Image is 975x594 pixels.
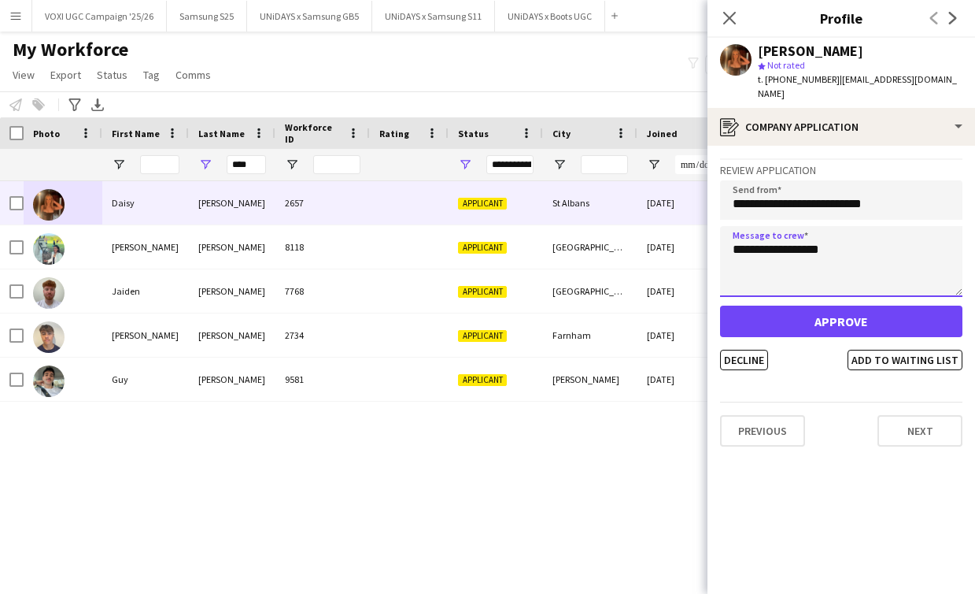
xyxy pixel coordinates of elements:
div: [DATE] [637,314,732,357]
input: Joined Filter Input [675,155,722,174]
div: [DATE] [637,358,732,401]
input: Workforce ID Filter Input [313,155,360,174]
button: Approve [720,306,962,337]
button: Open Filter Menu [285,158,299,172]
div: [PERSON_NAME] [543,358,637,401]
button: Previous [720,415,805,447]
a: View [6,65,41,85]
img: Georgie Herrling [33,233,65,265]
div: [PERSON_NAME] [102,225,189,269]
div: 9581 [275,358,370,401]
span: City [552,128,571,139]
button: Next [877,415,962,447]
span: t. [PHONE_NUMBER] [758,73,840,85]
a: Comms [169,65,217,85]
div: Company application [707,108,975,146]
div: Daisy [102,181,189,225]
span: Status [97,68,127,82]
img: Guy Sherry [33,366,65,397]
span: Applicant [458,242,507,254]
div: [PERSON_NAME] [189,358,275,401]
span: Applicant [458,330,507,342]
button: UNiDAYS x Samsung S11 [372,1,495,32]
span: Applicant [458,198,507,210]
button: Open Filter Menu [552,158,567,172]
button: Open Filter Menu [198,158,212,172]
button: UNiDAYS x Samsung GB5 [247,1,372,32]
span: Workforce ID [285,121,342,145]
input: City Filter Input [581,155,628,174]
div: [PERSON_NAME] [189,181,275,225]
div: 2734 [275,314,370,357]
span: Rating [379,128,409,139]
div: [PERSON_NAME] [189,225,275,269]
h3: Profile [707,8,975,28]
app-action-btn: Advanced filters [65,95,84,114]
span: Photo [33,128,60,139]
h3: Review Application [720,163,962,177]
div: 7768 [275,269,370,313]
div: 8118 [275,225,370,269]
div: Guy [102,358,189,401]
span: Comms [175,68,211,82]
div: [GEOGRAPHIC_DATA] [543,269,637,313]
div: [PERSON_NAME] [102,314,189,357]
button: Open Filter Menu [458,158,472,172]
button: Everyone9,755 [705,55,784,74]
div: [PERSON_NAME] [189,314,275,357]
a: Status [90,65,134,85]
span: Export [50,68,81,82]
button: Open Filter Menu [647,158,661,172]
span: Tag [143,68,160,82]
div: [PERSON_NAME] [189,269,275,313]
div: [DATE] [637,225,732,269]
img: Daisy Herron [33,189,65,221]
span: View [13,68,35,82]
span: First Name [112,128,160,139]
button: Decline [720,350,768,370]
app-action-btn: Export XLSX [88,95,107,114]
span: Last Name [198,128,245,139]
button: VOXI UGC Campaign '25/26 [32,1,167,32]
div: [DATE] [637,181,732,225]
div: [DATE] [637,269,732,313]
span: Applicant [458,286,507,298]
span: Joined [647,128,678,139]
span: Status [458,128,489,139]
img: Luca Luca Herrera [33,321,65,353]
img: Jaiden Herrington [33,277,65,309]
span: Applicant [458,374,507,386]
input: Last Name Filter Input [227,155,266,174]
button: Add to waiting list [848,350,962,370]
div: 2657 [275,181,370,225]
div: Farnham [543,314,637,357]
a: Export [44,65,87,85]
div: [GEOGRAPHIC_DATA] [543,225,637,269]
button: Open Filter Menu [112,158,126,172]
button: Samsung S25 [167,1,247,32]
span: | [EMAIL_ADDRESS][DOMAIN_NAME] [758,73,957,99]
a: Tag [137,65,166,85]
span: My Workforce [13,38,128,61]
button: UNiDAYS x Boots UGC [495,1,605,32]
div: Jaiden [102,269,189,313]
div: [PERSON_NAME] [758,44,863,58]
input: First Name Filter Input [140,155,179,174]
span: Not rated [767,59,805,71]
div: St Albans [543,181,637,225]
